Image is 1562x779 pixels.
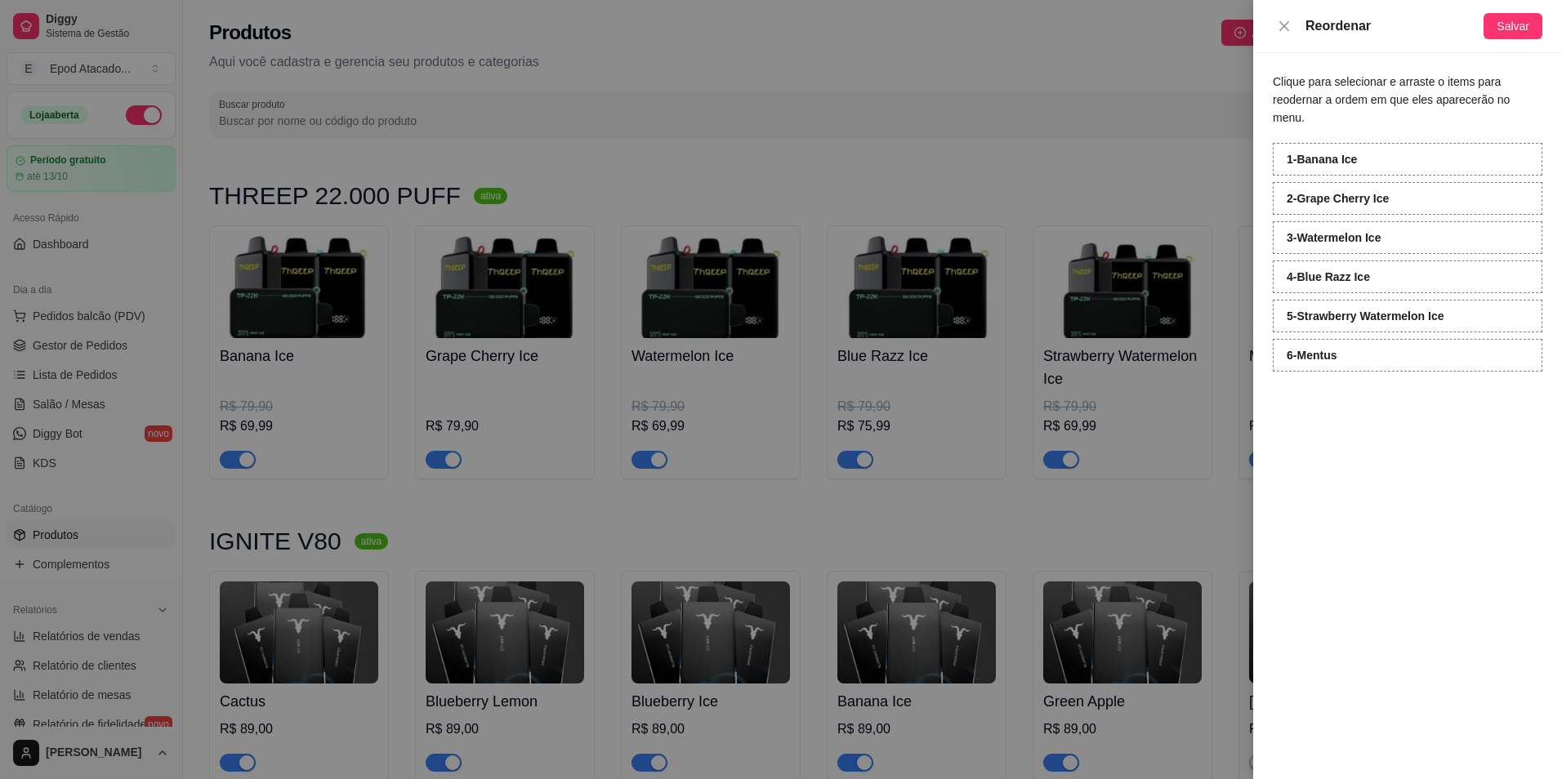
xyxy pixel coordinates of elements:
[1287,309,1444,323] strong: 5 - Strawberry Watermelon Ice
[1305,16,1484,36] div: Reordenar
[1287,231,1381,244] strong: 3 - Watermelon Ice
[1287,270,1370,283] strong: 4 - Blue Razz Ice
[1497,17,1529,35] span: Salvar
[1287,192,1389,205] strong: 2 - Grape Cherry Ice
[1287,153,1357,166] strong: 1 - Banana Ice
[1273,75,1510,124] span: Clique para selecionar e arraste o items para reodernar a ordem em que eles aparecerão no menu.
[1287,349,1337,362] strong: 6 - Mentus
[1273,19,1296,34] button: Close
[1484,13,1542,39] button: Salvar
[1278,20,1291,33] span: close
